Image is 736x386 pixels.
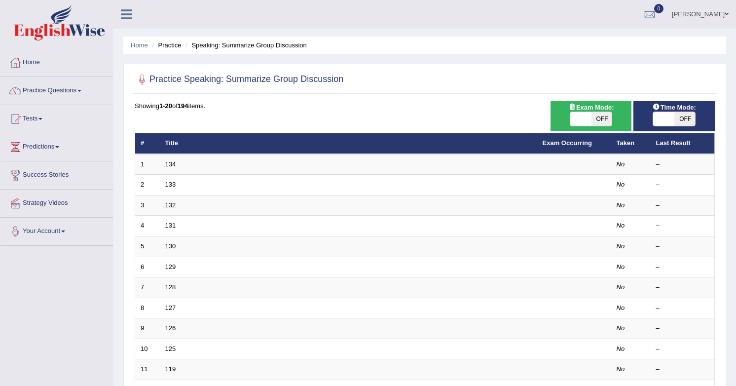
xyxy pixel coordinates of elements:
div: – [656,304,709,313]
a: Strategy Videos [0,190,113,214]
a: 134 [165,160,176,168]
th: Last Result [651,133,715,154]
td: 1 [135,154,160,175]
a: Practice Questions [0,77,113,102]
a: 128 [165,283,176,291]
a: Exam Occurring [543,139,592,147]
span: Exam Mode: [564,102,618,113]
a: Success Stories [0,161,113,186]
div: – [656,365,709,374]
a: 129 [165,263,176,270]
a: Home [131,41,148,49]
th: Title [160,133,537,154]
li: Speaking: Summarize Group Discussion [183,40,307,50]
td: 2 [135,175,160,195]
div: – [656,242,709,251]
em: No [617,324,625,332]
em: No [617,304,625,311]
span: 0 [654,4,664,13]
td: 9 [135,318,160,339]
td: 3 [135,195,160,216]
td: 7 [135,277,160,298]
a: Home [0,49,113,74]
div: – [656,201,709,210]
a: Tests [0,105,113,130]
th: Taken [611,133,651,154]
em: No [617,283,625,291]
h2: Practice Speaking: Summarize Group Discussion [135,72,343,87]
b: 1-20 [159,102,172,110]
a: 126 [165,324,176,332]
em: No [617,222,625,229]
div: – [656,283,709,292]
a: 127 [165,304,176,311]
div: – [656,263,709,272]
div: – [656,345,709,354]
td: 8 [135,298,160,318]
div: – [656,180,709,190]
div: Show exams occurring in exams [551,101,632,131]
th: # [135,133,160,154]
a: 125 [165,345,176,352]
span: Time Mode: [649,102,700,113]
td: 4 [135,216,160,236]
div: – [656,221,709,231]
em: No [617,201,625,209]
em: No [617,365,625,373]
em: No [617,181,625,188]
a: Predictions [0,133,113,158]
td: 11 [135,359,160,380]
em: No [617,345,625,352]
div: – [656,160,709,169]
td: 5 [135,236,160,257]
a: 133 [165,181,176,188]
a: 131 [165,222,176,229]
a: 132 [165,201,176,209]
em: No [617,160,625,168]
td: 6 [135,257,160,277]
div: Showing of items. [135,101,715,111]
em: No [617,242,625,250]
a: 119 [165,365,176,373]
span: OFF [591,112,613,126]
td: 10 [135,339,160,359]
li: Practice [149,40,181,50]
div: – [656,324,709,333]
b: 194 [178,102,188,110]
span: OFF [674,112,696,126]
em: No [617,263,625,270]
a: Your Account [0,218,113,242]
a: 130 [165,242,176,250]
